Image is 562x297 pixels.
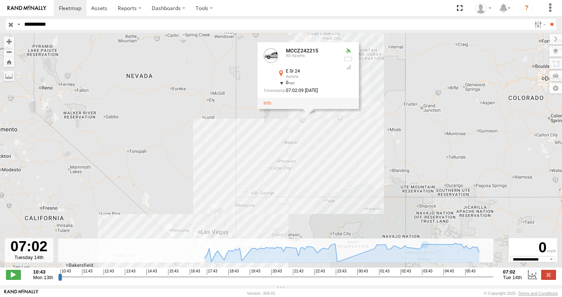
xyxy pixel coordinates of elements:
label: Search Query [16,19,22,30]
a: Visit our Website [4,290,38,297]
span: 21:43 [293,269,303,275]
span: 17:43 [207,269,217,275]
span: 03:43 [422,269,432,275]
span: 04:43 [443,269,454,275]
div: 0 [510,239,556,256]
div: Last Event GSM Signal Strength [344,64,353,70]
span: 14:43 [146,269,157,275]
span: 23:43 [336,269,346,275]
span: 01:43 [379,269,389,275]
span: 05:43 [465,269,476,275]
a: Terms and Conditions [518,291,558,296]
span: 00:43 [357,269,368,275]
label: Play/Stop [6,270,21,280]
span: 18:43 [228,269,239,275]
a: MCCZ242215 [286,48,318,54]
span: 0 [286,80,295,85]
div: Valid GPS Fix [344,48,353,54]
label: Map Settings [549,83,562,93]
a: View Asset Details [263,101,271,106]
i: ? [521,2,533,14]
img: rand-logo.svg [7,6,46,11]
span: Mon 13th Oct 2025 [33,275,53,280]
a: View Asset Details [263,48,278,63]
span: 02:43 [401,269,411,275]
div: Zulema McIntosch [473,3,494,14]
label: Search Filter Options [531,19,547,30]
div: Aurora [286,74,338,79]
div: No battery health information received from this device. [344,56,353,62]
div: Date/time of location update [263,89,338,93]
button: Zoom Home [4,57,14,67]
span: Tue 14th Oct 2025 [503,275,522,280]
strong: 10:43 [33,269,53,275]
div: Version: 309.01 [247,291,275,296]
span: 22:43 [315,269,325,275]
span: 13:43 [125,269,135,275]
span: 19:43 [250,269,260,275]
span: 15:43 [168,269,179,275]
span: 20:43 [271,269,282,275]
span: 11:43 [82,269,92,275]
strong: 07:02 [503,269,522,275]
div: E Sr 24 [286,69,338,74]
div: © Copyright 2025 - [484,291,558,296]
label: Close [541,270,556,280]
label: Measure [4,71,14,81]
div: All Assets [286,54,338,58]
button: Zoom in [4,36,14,47]
span: 10:43 [60,269,71,275]
span: 16:43 [190,269,200,275]
span: 12:43 [104,269,114,275]
button: Zoom out [4,47,14,57]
